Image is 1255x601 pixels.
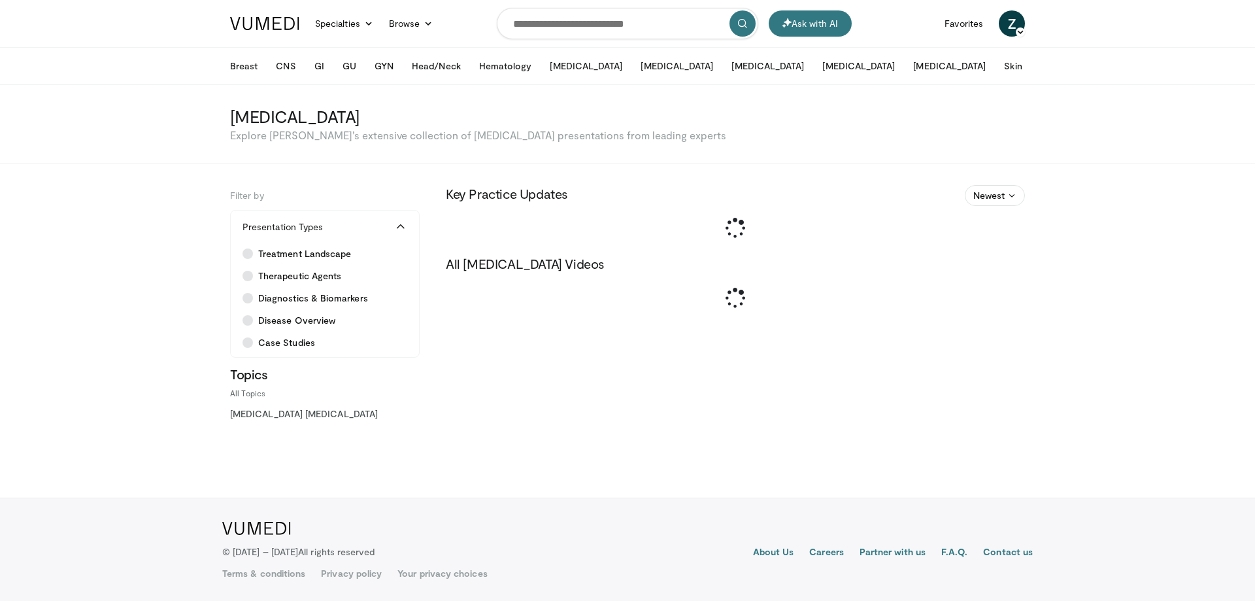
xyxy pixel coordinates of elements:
p: © [DATE] – [DATE] [222,545,375,558]
button: Presentation Types [231,211,419,243]
a: Partner with us [860,545,926,561]
button: [MEDICAL_DATA] [633,53,721,79]
img: VuMedi Logo [222,522,291,535]
button: [MEDICAL_DATA] [905,53,994,79]
button: CNS [268,53,303,79]
a: Privacy policy [321,567,382,580]
span: Disease Overview [258,314,335,327]
h5: Filter by [230,185,420,202]
a: Contact us [983,545,1033,561]
button: Head/Neck [404,53,469,79]
a: Browse [381,10,441,37]
span: Newest [973,189,1005,202]
span: Case Studies [258,336,315,349]
button: GU [335,53,364,79]
h4: Topics [230,366,420,383]
a: Favorites [937,10,991,37]
button: [MEDICAL_DATA] [724,53,812,79]
a: Specialties [307,10,381,37]
img: VuMedi Logo [230,17,299,30]
h3: Key Practice Updates [446,185,1025,202]
p: Explore [PERSON_NAME]’s extensive collection of [MEDICAL_DATA] presentations from leading experts [230,128,1025,143]
input: Search topics, interventions [497,8,758,39]
a: [MEDICAL_DATA] [MEDICAL_DATA] [230,407,420,421]
span: Diagnostics & Biomarkers [258,292,368,305]
button: Hematology [471,53,540,79]
p: All Topics [230,388,420,398]
span: All rights reserved [298,546,375,557]
span: Treatment Landscape [258,247,351,260]
a: About Us [753,545,794,561]
a: Terms & conditions [222,567,305,580]
span: Therapeutic Agents [258,269,341,283]
button: Skin [996,53,1029,79]
a: Your privacy choices [397,567,487,580]
button: GI [307,53,332,79]
a: Z [999,10,1025,37]
button: Breast [222,53,265,79]
button: Ask with AI [769,10,852,37]
h3: All [MEDICAL_DATA] Videos [446,255,1025,272]
a: Careers [809,545,844,561]
button: Newest [965,185,1026,206]
button: [MEDICAL_DATA] [814,53,903,79]
button: GYN [367,53,401,79]
a: F.A.Q. [941,545,967,561]
button: [MEDICAL_DATA] [542,53,630,79]
h3: [MEDICAL_DATA] [230,106,1025,127]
